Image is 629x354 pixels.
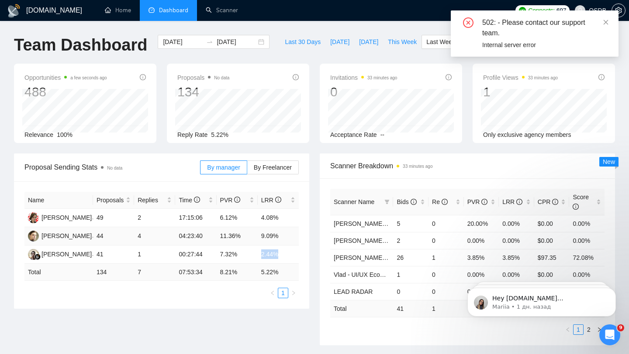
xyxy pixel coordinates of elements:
input: Start date [163,37,203,47]
a: MI[PERSON_NAME] [28,250,92,257]
td: 4.08% [258,209,299,227]
span: Proposal Sending Stats [24,162,200,173]
span: No data [107,166,122,170]
span: LRR [261,197,281,204]
td: 7 [134,264,175,281]
td: $0.00 [534,232,570,249]
a: [PERSON_NAME] - UI/UX Fintech [334,220,428,227]
span: setting [612,7,625,14]
span: Opportunities [24,72,107,83]
span: info-circle [140,74,146,80]
span: Only exclusive agency members [483,131,571,138]
div: [PERSON_NAME] [41,231,92,241]
span: By Freelancer [254,164,292,171]
td: 0.00% [569,215,605,232]
div: Internal server error [482,40,608,50]
a: [PERSON_NAME] - UI/UX SaaS [334,237,422,244]
td: 0 [429,283,464,300]
td: 26 [393,249,429,266]
button: Last Week [422,35,460,49]
th: Replies [134,192,175,209]
span: info-circle [293,74,299,80]
span: info-circle [194,197,200,203]
td: 0.00% [569,266,605,283]
div: 1 [483,84,558,100]
span: left [270,290,275,296]
span: swap-right [206,38,213,45]
td: 0.00% [464,266,499,283]
td: Total [330,300,393,317]
span: LRR [502,198,522,205]
span: PVR [220,197,241,204]
div: 0 [330,84,397,100]
span: Proposals [97,195,124,205]
td: 00:27:44 [175,245,216,264]
td: 0 [429,266,464,283]
span: Re [432,198,448,205]
span: Score [573,194,589,210]
a: homeHome [105,7,131,14]
img: upwork-logo.png [519,7,526,14]
span: right [291,290,296,296]
span: info-circle [411,199,417,205]
button: [DATE] [325,35,354,49]
span: Dashboard [159,7,188,14]
button: left [267,288,278,298]
td: 04:23:40 [175,227,216,245]
li: Previous Page [267,288,278,298]
span: Profile Views [483,72,558,83]
td: $0.00 [534,266,570,283]
th: Name [24,192,93,209]
span: filter [384,199,390,204]
a: DA[PERSON_NAME] [28,232,92,239]
h1: Team Dashboard [14,35,147,55]
time: 33 minutes ago [528,75,558,80]
span: info-circle [442,199,448,205]
td: 3.85% [464,249,499,266]
td: 2.44% [258,245,299,264]
span: filter [383,195,391,208]
span: info-circle [598,74,605,80]
td: 7.32% [217,245,258,264]
span: 100% [57,131,73,138]
span: 9 [617,324,624,331]
button: left [563,324,573,335]
span: No data [214,75,229,80]
td: 5 [393,215,429,232]
span: By manager [207,164,240,171]
div: 488 [24,84,107,100]
a: LEAD RADAR [334,288,373,295]
a: setting [612,7,626,14]
span: 5.22% [211,131,228,138]
div: 502: - Please contact our support team. [482,17,608,38]
div: 134 [177,84,229,100]
span: Relevance [24,131,53,138]
img: AK [28,212,39,223]
button: setting [612,3,626,17]
td: Total [24,264,93,281]
td: 5.22 % [258,264,299,281]
td: 49 [93,209,134,227]
button: This Week [383,35,422,49]
td: 07:53:34 [175,264,216,281]
span: to [206,38,213,45]
td: 3.85% [499,249,534,266]
a: Vlad - UI/UX Ecommerce [334,271,402,278]
td: 4 [134,227,175,245]
span: info-circle [573,204,579,210]
td: 11.36% [217,227,258,245]
td: 2 [393,232,429,249]
span: Scanner Breakdown [330,160,605,171]
input: End date [217,37,256,47]
span: Acceptance Rate [330,131,377,138]
img: logo [7,4,21,18]
span: New [603,158,615,165]
img: DA [28,231,39,242]
a: 1 [278,288,288,298]
span: -- [380,131,384,138]
td: $97.35 [534,249,570,266]
td: 134 [93,264,134,281]
td: 8.21 % [217,264,258,281]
